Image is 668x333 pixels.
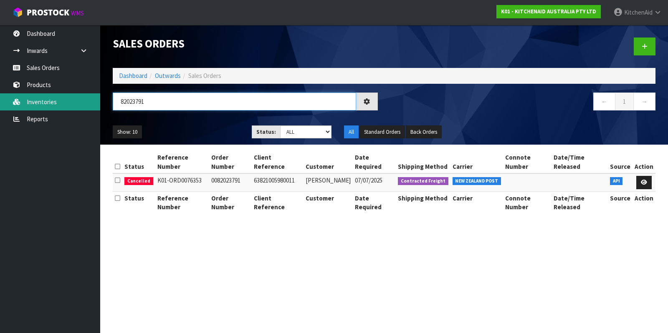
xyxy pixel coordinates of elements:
img: cube-alt.png [13,7,23,18]
h1: Sales Orders [113,38,378,50]
th: Carrier [450,191,504,213]
td: [PERSON_NAME] [304,173,353,191]
th: Date Required [353,191,396,213]
a: 1 [615,93,634,110]
th: Connote Number [503,151,551,173]
strong: Status: [256,128,276,135]
th: Date/Time Released [552,151,608,173]
th: Action [633,191,655,213]
span: KitchenAid [624,8,653,16]
a: Dashboard [119,72,147,80]
span: NEW ZEALAND POST [453,177,501,185]
button: All [344,125,359,139]
button: Standard Orders [359,125,405,139]
td: 0082023791 [209,173,252,191]
th: Client Reference [252,191,304,213]
a: Outwards [155,72,181,80]
th: Carrier [450,151,504,173]
th: Source [608,191,633,213]
th: Reference Number [155,151,209,173]
span: Sales Orders [188,72,221,80]
td: K01-ORD0076353 [155,173,209,191]
a: → [633,93,655,110]
strong: K01 - KITCHENAID AUSTRALIA PTY LTD [501,8,596,15]
span: ProStock [27,7,69,18]
th: Source [608,151,633,173]
th: Status [122,191,155,213]
span: 07/07/2025 [355,176,382,184]
th: Connote Number [503,191,551,213]
th: Customer [304,191,353,213]
span: API [610,177,623,185]
th: Reference Number [155,191,209,213]
td: 63821005980011 [252,173,304,191]
th: Order Number [209,191,252,213]
th: Customer [304,151,353,173]
nav: Page navigation [390,93,655,113]
button: Back Orders [406,125,442,139]
button: Show: 10 [113,125,142,139]
span: Cancelled [124,177,153,185]
th: Shipping Method [396,151,450,173]
th: Action [633,151,655,173]
th: Date Required [353,151,396,173]
th: Order Number [209,151,252,173]
span: Contracted Freight [398,177,448,185]
th: Client Reference [252,151,304,173]
small: WMS [71,9,84,17]
th: Date/Time Released [552,191,608,213]
a: ← [593,93,615,110]
input: Search sales orders [113,93,356,110]
th: Status [122,151,155,173]
th: Shipping Method [396,191,450,213]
